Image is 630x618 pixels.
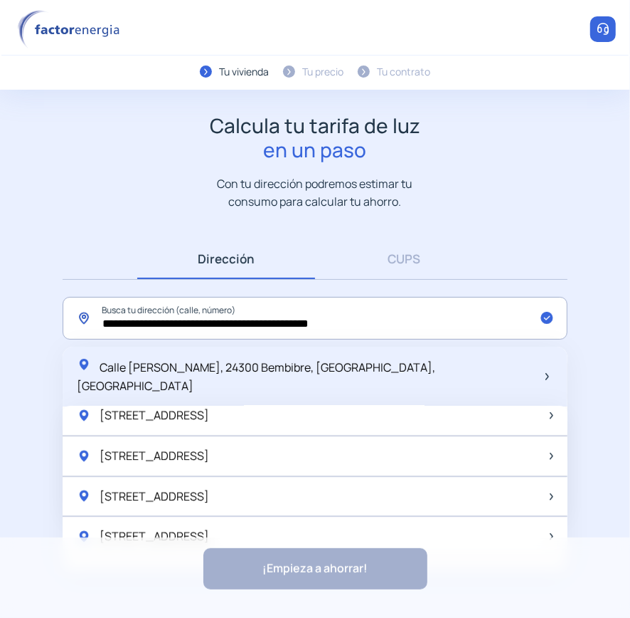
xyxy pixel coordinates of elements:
[100,488,209,506] span: [STREET_ADDRESS]
[550,533,553,540] img: arrow-next-item.svg
[550,412,553,419] img: arrow-next-item.svg
[550,453,553,460] img: arrow-next-item.svg
[377,64,430,80] div: Tu contrato
[219,64,269,80] div: Tu vivienda
[315,239,493,279] a: CUPS
[210,138,420,162] span: en un paso
[100,407,209,425] span: [STREET_ADDRESS]
[302,64,343,80] div: Tu precio
[77,530,91,544] img: location-pin-green.svg
[14,10,128,49] img: logo factor
[596,22,610,36] img: llamar
[137,239,315,279] a: Dirección
[210,114,420,162] h1: Calcula tu tarifa de luz
[77,360,435,394] span: Calle [PERSON_NAME], 24300 Bembibre, [GEOGRAPHIC_DATA], [GEOGRAPHIC_DATA]
[550,493,553,501] img: arrow-next-item.svg
[203,175,427,210] p: Con tu dirección podremos estimar tu consumo para calcular tu ahorro.
[77,449,91,463] img: location-pin-green.svg
[545,373,549,380] img: arrow-next-item.svg
[77,357,91,372] img: location-pin-green.svg
[100,447,209,466] span: [STREET_ADDRESS]
[77,409,91,423] img: location-pin-green.svg
[100,528,209,546] span: [STREET_ADDRESS]
[77,489,91,503] img: location-pin-green.svg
